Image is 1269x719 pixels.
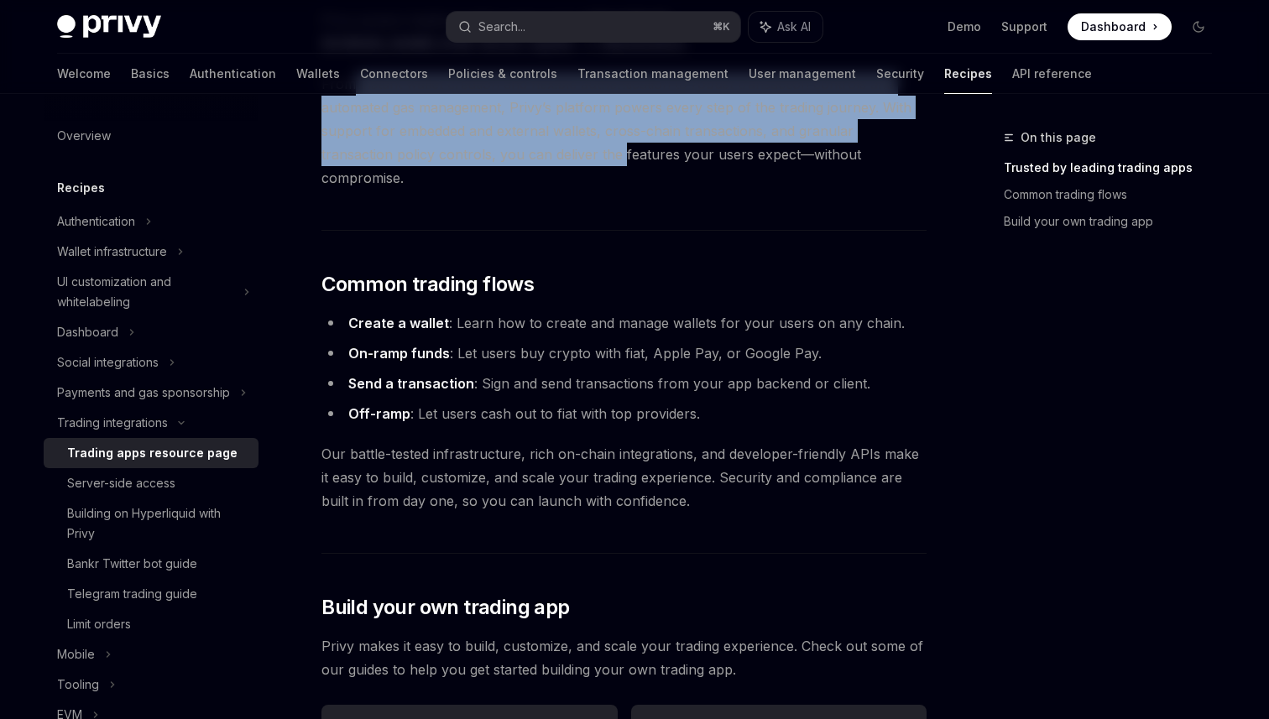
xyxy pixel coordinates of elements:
span: Privy makes it easy to build, customize, and scale your trading experience. Check out some of our... [321,634,927,681]
a: Welcome [57,54,111,94]
li: : Sign and send transactions from your app backend or client. [321,372,927,395]
span: Ask AI [777,18,811,35]
a: Overview [44,121,258,151]
a: Bankr Twitter bot guide [44,549,258,579]
span: On this page [1021,128,1096,148]
div: Building on Hyperliquid with Privy [67,503,248,544]
a: Limit orders [44,609,258,639]
img: dark logo [57,15,161,39]
div: Bankr Twitter bot guide [67,554,197,574]
span: Common trading flows [321,271,534,298]
div: Limit orders [67,614,131,634]
a: Telegram trading guide [44,579,258,609]
div: Wallet infrastructure [57,242,167,262]
a: Basics [131,54,170,94]
button: Toggle dark mode [1185,13,1212,40]
div: Search... [478,17,525,37]
div: Social integrations [57,352,159,373]
a: Send a transaction [348,375,474,393]
div: UI customization and whitelabeling [57,272,233,312]
div: Mobile [57,644,95,664]
span: Build your own trading app [321,594,569,621]
a: Transaction management [577,54,728,94]
div: Overview [57,126,111,146]
a: Policies & controls [448,54,557,94]
a: Authentication [190,54,276,94]
a: Recipes [944,54,992,94]
button: Ask AI [749,12,822,42]
span: Our battle-tested infrastructure, rich on-chain integrations, and developer-friendly APIs make it... [321,442,927,513]
div: Dashboard [57,322,118,342]
span: ⌘ K [713,20,730,34]
a: Server-side access [44,468,258,498]
a: Off-ramp [348,405,410,423]
li: : Let users cash out to fiat with top providers. [321,402,927,425]
a: Demo [948,18,981,35]
a: API reference [1012,54,1092,94]
li: : Learn how to create and manage wallets for your users on any chain. [321,311,927,335]
div: Trading integrations [57,413,168,433]
h5: Recipes [57,178,105,198]
a: On-ramp funds [348,345,450,362]
a: Security [876,54,924,94]
li: : Let users buy crypto with fiat, Apple Pay, or Google Pay. [321,341,927,365]
div: Authentication [57,211,135,232]
div: Tooling [57,675,99,695]
a: Support [1001,18,1047,35]
a: Build your own trading app [1004,208,1225,235]
span: Dashboard [1081,18,1146,35]
button: Search...⌘K [446,12,740,42]
div: Trading apps resource page [67,443,238,463]
a: Create a wallet [348,315,449,332]
a: User management [749,54,856,94]
div: Server-side access [67,473,175,493]
a: Dashboard [1068,13,1172,40]
a: Building on Hyperliquid with Privy [44,498,258,549]
div: Payments and gas sponsorship [57,383,230,403]
a: Connectors [360,54,428,94]
a: Wallets [296,54,340,94]
a: Common trading flows [1004,181,1225,208]
a: Trusted by leading trading apps [1004,154,1225,181]
a: Trading apps resource page [44,438,258,468]
div: Telegram trading guide [67,584,197,604]
span: From instant wallet creation and flexible authentication to robust transaction controls and autom... [321,72,927,190]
